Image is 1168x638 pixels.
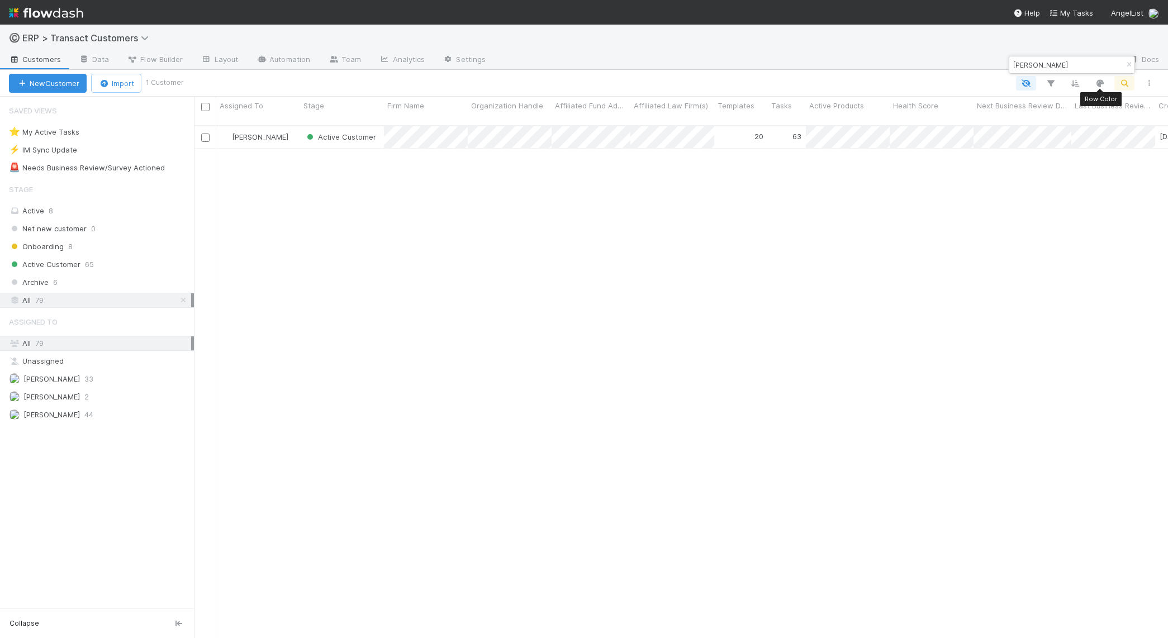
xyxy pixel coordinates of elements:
[84,372,93,386] span: 33
[718,100,754,111] span: Templates
[9,161,165,175] div: Needs Business Review/Survey Actioned
[221,132,230,141] img: avatar_ec9c1780-91d7-48bb-898e-5f40cebd5ff8.png
[84,408,93,422] span: 44
[9,145,20,154] span: ⚡
[9,3,83,22] img: logo-inverted-e16ddd16eac7371096b0.svg
[771,100,792,111] span: Tasks
[977,100,1069,111] span: Next Business Review Date
[9,354,191,368] div: Unassigned
[9,178,33,201] span: Stage
[9,222,87,236] span: Net new customer
[247,51,319,69] a: Automation
[68,240,73,254] span: 8
[23,410,80,419] span: [PERSON_NAME]
[35,339,44,347] span: 79
[9,74,87,93] button: NewCustomer
[1148,8,1159,19] img: avatar_ec9c1780-91d7-48bb-898e-5f40cebd5ff8.png
[9,204,191,218] div: Active
[9,33,20,42] span: ©️
[319,51,370,69] a: Team
[9,258,80,272] span: Active Customer
[318,132,376,141] span: Active Customer
[53,275,58,289] span: 6
[1075,100,1152,111] span: Last Business Review Date
[49,206,53,215] span: 8
[371,51,434,69] a: Analytics
[232,132,288,141] span: [PERSON_NAME]
[201,103,210,111] input: Toggle All Rows Selected
[1111,8,1143,17] span: AngelList
[91,74,141,93] button: Import
[9,391,20,402] img: avatar_31a23b92-6f17-4cd3-bc91-ece30a602713.png
[9,127,20,136] span: ⭐
[471,100,543,111] span: Organization Handle
[1013,7,1040,18] div: Help
[9,99,57,122] span: Saved Views
[23,392,80,401] span: [PERSON_NAME]
[9,336,191,350] div: All
[754,131,763,142] div: 20
[22,32,154,44] span: ERP > Transact Customers
[9,163,20,172] span: 🚨
[9,409,20,420] img: avatar_ec9c1780-91d7-48bb-898e-5f40cebd5ff8.png
[23,374,80,383] span: [PERSON_NAME]
[634,100,708,111] span: Affiliated Law Firm(s)
[127,54,183,65] span: Flow Builder
[555,100,628,111] span: Affiliated Fund Admin(s)
[893,100,938,111] span: Health Score
[91,222,96,236] span: 0
[192,51,248,69] a: Layout
[387,100,424,111] span: Firm Name
[9,311,58,333] span: Assigned To
[9,275,49,289] span: Archive
[1049,8,1093,17] span: My Tasks
[10,618,39,629] span: Collapse
[9,125,79,139] div: My Active Tasks
[9,293,191,307] div: All
[201,134,210,142] input: Toggle Row Selected
[1011,58,1123,72] input: Search...
[1119,51,1168,69] a: Docs
[9,143,77,157] div: IM Sync Update
[220,100,263,111] span: Assigned To
[70,51,118,69] a: Data
[85,258,94,272] span: 65
[9,240,64,254] span: Onboarding
[792,131,801,142] div: 63
[84,390,89,404] span: 2
[9,54,61,65] span: Customers
[434,51,495,69] a: Settings
[146,78,184,88] small: 1 Customer
[35,293,44,307] span: 79
[809,100,864,111] span: Active Products
[9,373,20,384] img: avatar_ef15843f-6fde-4057-917e-3fb236f438ca.png
[303,100,324,111] span: Stage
